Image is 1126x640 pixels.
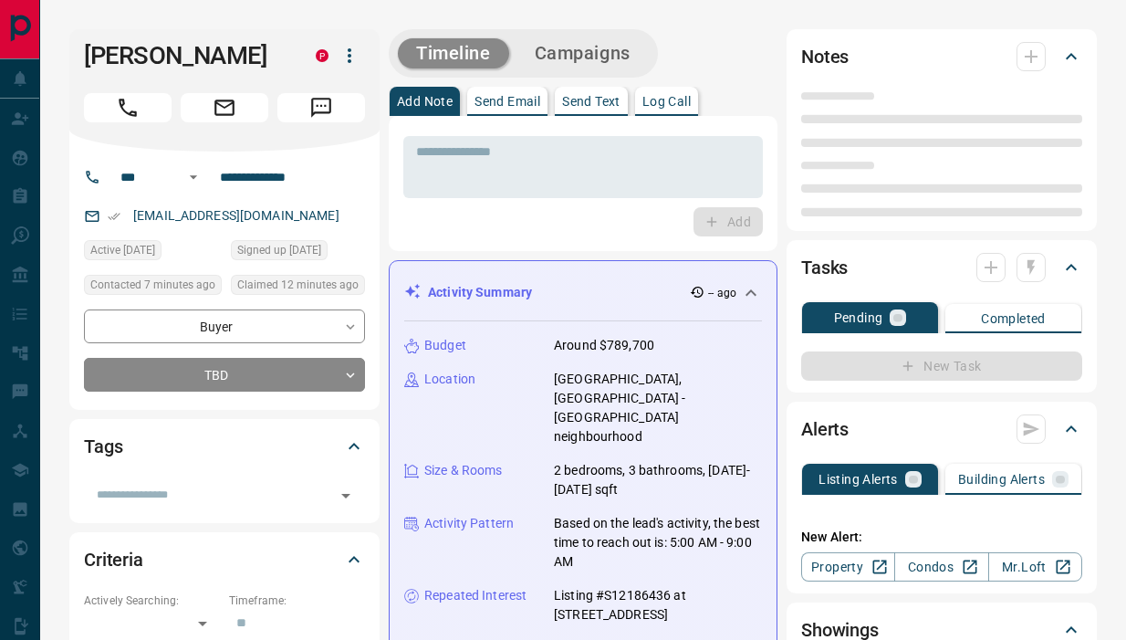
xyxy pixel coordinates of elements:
p: Repeated Interest [424,586,527,605]
p: Activity Pattern [424,514,514,533]
p: Log Call [642,95,691,108]
span: Message [277,93,365,122]
span: Contacted 7 minutes ago [90,276,215,294]
a: Mr.Loft [988,552,1082,582]
div: Tasks [801,246,1082,289]
a: Property [801,552,895,582]
h2: Tags [84,432,122,461]
p: Actively Searching: [84,593,220,609]
div: TBD [84,358,365,392]
p: [GEOGRAPHIC_DATA], [GEOGRAPHIC_DATA] - [GEOGRAPHIC_DATA] neighbourhood [554,370,762,446]
div: Thu Aug 14 2025 [84,275,222,300]
p: Timeframe: [229,593,365,609]
a: [EMAIL_ADDRESS][DOMAIN_NAME] [133,208,339,223]
p: Activity Summary [428,283,532,302]
h2: Notes [801,42,849,71]
a: Condos [894,552,988,582]
div: Buyer [84,310,365,343]
p: Listing #S12186436 at [STREET_ADDRESS] [554,586,762,624]
span: Email [181,93,268,122]
h2: Tasks [801,253,848,282]
p: Budget [424,336,466,355]
button: Open [333,483,359,509]
span: Claimed 12 minutes ago [237,276,359,294]
p: Location [424,370,475,389]
h1: [PERSON_NAME] [84,41,288,70]
div: Criteria [84,538,365,582]
button: Campaigns [516,38,649,68]
h2: Alerts [801,414,849,444]
p: Add Note [397,95,453,108]
div: property.ca [316,49,328,62]
div: Alerts [801,407,1082,451]
span: Active [DATE] [90,241,155,259]
svg: Email Verified [108,210,120,223]
p: Listing Alerts [818,473,898,486]
p: Send Text [562,95,620,108]
p: Around $789,700 [554,336,654,355]
div: Thu Aug 14 2025 [231,275,365,300]
div: Notes [801,35,1082,79]
button: Timeline [398,38,509,68]
p: New Alert: [801,528,1082,547]
p: -- ago [708,285,736,301]
p: Based on the lead's activity, the best time to reach out is: 5:00 AM - 9:00 AM [554,514,762,572]
p: Building Alerts [958,473,1045,486]
span: Signed up [DATE] [237,241,321,259]
div: Tags [84,425,365,468]
p: Pending [834,311,883,324]
h2: Criteria [84,545,143,574]
p: 2 bedrooms, 3 bathrooms, [DATE]-[DATE] sqft [554,461,762,499]
div: Sun Aug 10 2025 [84,240,222,266]
p: Send Email [474,95,540,108]
div: Sun Aug 10 2025 [231,240,365,266]
p: Completed [981,312,1046,325]
p: Size & Rooms [424,461,503,480]
div: Activity Summary-- ago [404,276,762,310]
button: Open [182,166,204,188]
span: Call [84,93,172,122]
